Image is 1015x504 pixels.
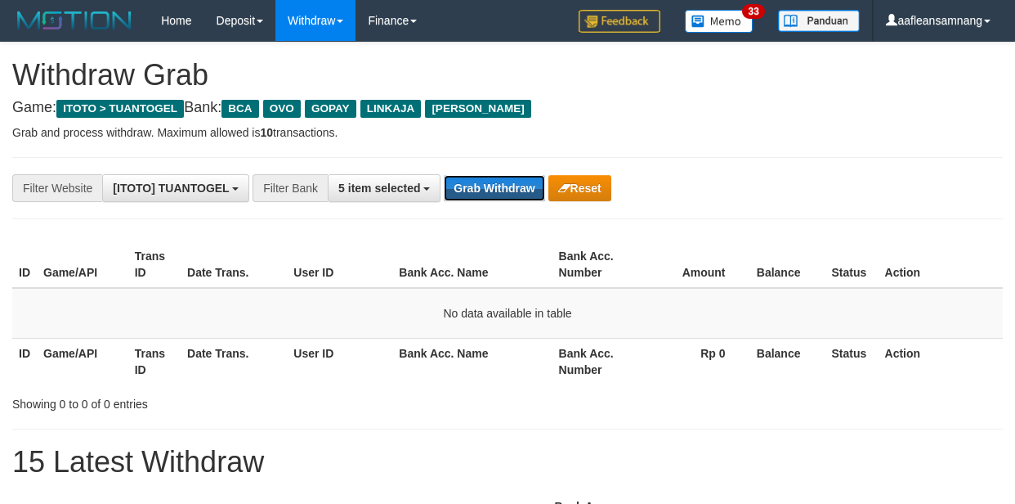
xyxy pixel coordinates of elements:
th: Date Trans. [181,338,287,385]
th: Game/API [37,241,128,288]
th: Game/API [37,338,128,385]
strong: 10 [260,126,273,139]
div: Filter Bank [253,174,328,202]
div: Showing 0 to 0 of 0 entries [12,389,411,412]
th: Amount [642,241,750,288]
button: Reset [548,175,611,201]
th: Bank Acc. Number [552,338,642,385]
th: ID [12,338,37,385]
img: Feedback.jpg [579,10,660,33]
th: Balance [750,338,825,385]
th: User ID [287,338,392,385]
th: Trans ID [128,241,181,288]
span: OVO [263,100,301,118]
span: ITOTO > TUANTOGEL [56,100,184,118]
h1: 15 Latest Withdraw [12,446,1003,479]
span: LINKAJA [360,100,422,118]
div: Filter Website [12,174,102,202]
th: Date Trans. [181,241,287,288]
button: [ITOTO] TUANTOGEL [102,174,249,202]
th: Action [879,338,1003,385]
span: [ITOTO] TUANTOGEL [113,182,229,195]
p: Grab and process withdraw. Maximum allowed is transactions. [12,124,1003,141]
th: Balance [750,241,825,288]
th: Bank Acc. Number [552,241,642,288]
h1: Withdraw Grab [12,59,1003,92]
button: Grab Withdraw [444,175,544,201]
span: BCA [221,100,258,118]
th: ID [12,241,37,288]
span: 5 item selected [338,182,420,195]
th: Bank Acc. Name [392,338,552,385]
img: panduan.png [778,10,860,32]
th: Status [825,241,878,288]
span: 33 [742,4,764,19]
td: No data available in table [12,288,1003,339]
img: MOTION_logo.png [12,8,136,33]
th: Trans ID [128,338,181,385]
span: [PERSON_NAME] [425,100,530,118]
th: Action [879,241,1003,288]
span: GOPAY [305,100,356,118]
th: User ID [287,241,392,288]
th: Bank Acc. Name [392,241,552,288]
h4: Game: Bank: [12,100,1003,116]
th: Rp 0 [642,338,750,385]
img: Button%20Memo.svg [685,10,753,33]
button: 5 item selected [328,174,440,202]
th: Status [825,338,878,385]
